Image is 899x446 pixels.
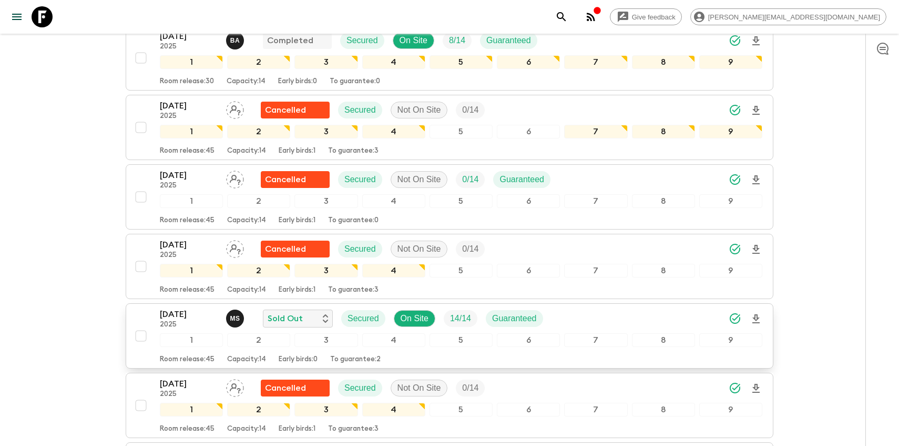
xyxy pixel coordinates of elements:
[348,312,379,325] p: Secured
[160,30,218,43] p: [DATE]
[699,194,762,208] div: 9
[279,425,315,433] p: Early birds: 1
[160,169,218,182] p: [DATE]
[344,104,376,116] p: Secured
[227,264,290,277] div: 2
[564,264,627,277] div: 7
[227,286,266,294] p: Capacity: 14
[391,241,448,257] div: Not On Site
[443,32,472,49] div: Trip Fill
[328,147,379,155] p: To guarantee: 3
[227,125,290,138] div: 2
[340,32,384,49] div: Secured
[338,102,382,118] div: Secured
[160,216,214,225] p: Room release: 45
[6,6,27,27] button: menu
[750,243,762,256] svg: Download Onboarding
[160,182,218,190] p: 2025
[391,102,448,118] div: Not On Site
[394,310,435,327] div: On Site
[160,43,218,51] p: 2025
[699,264,762,277] div: 9
[338,171,382,188] div: Secured
[699,403,762,417] div: 9
[227,77,265,86] p: Capacity: 14
[328,286,379,294] p: To guarantee: 3
[160,251,218,260] p: 2025
[227,216,266,225] p: Capacity: 14
[362,264,425,277] div: 4
[126,373,773,438] button: [DATE]2025Assign pack leaderFlash Pack cancellationSecuredNot On SiteTrip Fill123456789Room relea...
[160,286,214,294] p: Room release: 45
[227,333,290,347] div: 2
[400,34,427,47] p: On Site
[632,194,695,208] div: 8
[126,95,773,160] button: [DATE]2025Assign pack leaderFlash Pack cancellationSecuredNot On SiteTrip Fill123456789Room relea...
[261,241,330,257] div: Flash Pack cancellation
[160,77,214,86] p: Room release: 30
[160,403,223,417] div: 1
[499,173,544,186] p: Guaranteed
[632,333,695,347] div: 8
[330,77,380,86] p: To guarantee: 0
[160,378,218,390] p: [DATE]
[226,35,246,43] span: Byron Anderson
[294,264,357,277] div: 3
[344,243,376,255] p: Secured
[227,194,290,208] div: 2
[226,313,246,321] span: Magda Sotiriadis
[430,55,493,69] div: 5
[160,321,218,329] p: 2025
[279,355,318,364] p: Early birds: 0
[160,390,218,399] p: 2025
[338,380,382,397] div: Secured
[729,243,741,255] svg: Synced Successfully
[750,313,762,325] svg: Download Onboarding
[227,355,266,364] p: Capacity: 14
[160,100,218,112] p: [DATE]
[362,403,425,417] div: 4
[497,403,560,417] div: 6
[294,194,357,208] div: 3
[564,125,627,138] div: 7
[226,310,246,328] button: MS
[449,34,465,47] p: 8 / 14
[729,173,741,186] svg: Synced Successfully
[226,174,244,182] span: Assign pack leader
[486,34,531,47] p: Guaranteed
[294,125,357,138] div: 3
[456,102,485,118] div: Trip Fill
[226,382,244,391] span: Assign pack leader
[328,216,379,225] p: To guarantee: 0
[362,333,425,347] div: 4
[497,55,560,69] div: 6
[328,425,379,433] p: To guarantee: 3
[456,241,485,257] div: Trip Fill
[227,55,290,69] div: 2
[160,55,223,69] div: 1
[226,104,244,113] span: Assign pack leader
[160,355,214,364] p: Room release: 45
[610,8,682,25] a: Give feedback
[338,241,382,257] div: Secured
[278,77,317,86] p: Early birds: 0
[729,382,741,394] svg: Synced Successfully
[729,104,741,116] svg: Synced Successfully
[227,403,290,417] div: 2
[632,403,695,417] div: 8
[294,333,357,347] div: 3
[699,125,762,138] div: 9
[462,173,478,186] p: 0 / 14
[444,310,477,327] div: Trip Fill
[126,25,773,91] button: [DATE]2025Byron AndersonCompletedSecuredOn SiteTrip FillGuaranteed123456789Room release:30Capacit...
[261,171,330,188] div: Flash Pack cancellation
[456,380,485,397] div: Trip Fill
[227,425,266,433] p: Capacity: 14
[261,102,330,118] div: Flash Pack cancellation
[750,35,762,47] svg: Download Onboarding
[690,8,886,25] div: [PERSON_NAME][EMAIL_ADDRESS][DOMAIN_NAME]
[294,55,357,69] div: 3
[397,382,441,394] p: Not On Site
[265,243,306,255] p: Cancelled
[699,55,762,69] div: 9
